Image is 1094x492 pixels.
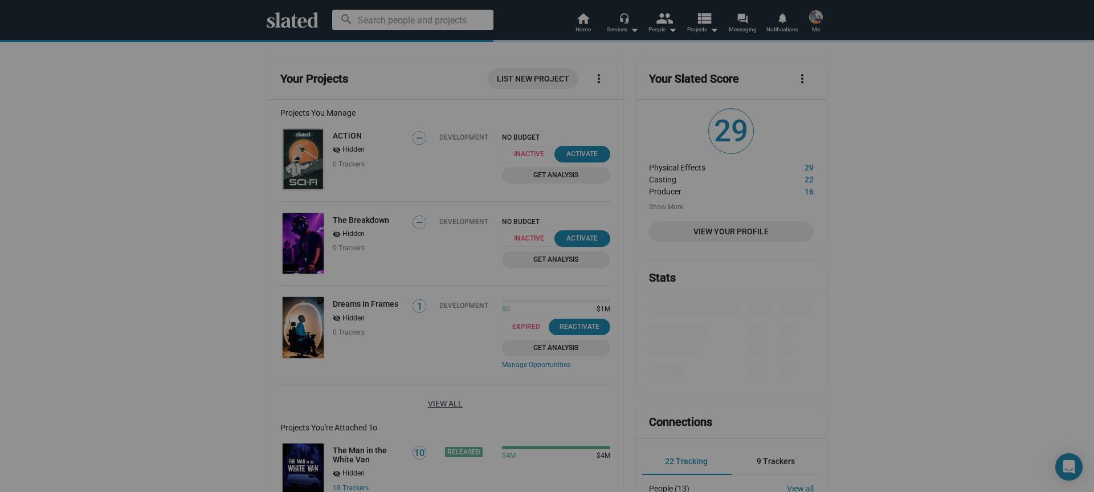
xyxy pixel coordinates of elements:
[333,446,405,464] a: The Man in the White Van
[771,172,814,184] dd: 22
[280,211,326,277] a: The Breakdown
[342,145,365,154] span: Hidden
[333,313,341,324] mat-icon: visibility_off
[771,184,814,196] dd: 16
[619,13,629,23] mat-icon: headset_mic
[332,10,493,30] input: Search people and projects
[333,299,398,308] a: Dreams In Frames
[649,71,739,87] mat-card-title: Your Slated Score
[812,23,820,36] span: Me
[649,160,771,172] dt: Physical Effects
[342,469,365,478] span: Hidden
[428,393,463,414] a: View All
[665,457,708,466] span: 22 Tracking
[627,23,641,36] mat-icon: arrow_drop_down
[762,11,802,36] a: Notifications
[333,215,389,225] a: The Breakdown
[696,10,712,26] mat-icon: view_list
[333,328,365,336] span: 0 Trackers
[777,12,787,23] mat-icon: notifications
[413,448,426,459] span: 10
[766,23,798,36] span: Notifications
[802,8,830,38] button: Nathan ThomasMe
[502,319,558,335] span: Expired
[649,414,712,430] mat-card-title: Connections
[497,68,569,89] span: List New Project
[502,146,563,162] span: Inactive
[509,342,603,354] span: Get Analysis
[563,11,603,36] a: Home
[649,221,814,242] a: View Your Profile
[649,270,676,286] mat-card-title: Stats
[666,23,679,36] mat-icon: arrow_drop_down
[592,305,610,314] span: $1M
[502,167,610,184] a: Get Analysis
[439,302,488,310] div: Development
[737,13,748,23] mat-icon: forum
[607,23,639,36] div: Services
[445,447,483,457] div: Released
[333,145,341,156] mat-icon: visibility_off
[603,11,643,36] button: Services
[342,230,365,239] span: Hidden
[280,71,348,87] mat-card-title: Your Projects
[502,218,610,226] span: NO BUDGET
[707,23,721,36] mat-icon: arrow_drop_down
[509,169,603,181] span: Get Analysis
[502,305,510,314] span: $0
[283,297,324,358] img: Dreams In Frames
[554,230,610,247] button: Activate
[365,484,369,492] span: s
[439,218,488,226] div: Development
[488,68,578,89] a: List New Project
[722,11,762,36] a: Messaging
[333,229,341,240] mat-icon: visibility_off
[509,254,603,266] span: Get Analysis
[576,11,590,25] mat-icon: home
[280,108,610,117] div: Projects You Manage
[333,469,341,479] mat-icon: visibility_off
[687,23,719,36] span: Projects
[413,133,426,144] span: —
[649,172,771,184] dt: Casting
[502,133,610,141] span: NO BUDGET
[333,131,362,140] a: ACTiON
[648,23,677,36] div: People
[413,217,426,228] span: —
[502,230,563,247] span: Inactive
[280,127,326,192] a: ACTiON
[280,423,610,432] div: Projects You're Attached To
[683,11,722,36] button: Projects
[502,340,610,356] a: Get Analysis
[554,146,610,162] button: Activate
[342,314,365,323] span: Hidden
[592,452,610,461] span: $4M
[283,213,324,274] img: The Breakdown
[333,244,365,252] span: 0 Trackers
[656,10,672,26] mat-icon: people
[333,160,365,168] span: 0 Trackers
[1055,453,1083,481] div: Open Intercom Messenger
[439,133,488,141] div: Development
[592,72,606,86] mat-icon: more_vert
[757,457,795,466] span: 9 Trackers
[333,484,369,492] a: 18 Trackers
[413,301,426,312] span: 1
[795,72,809,86] mat-icon: more_vert
[502,452,516,461] span: $4M
[771,160,814,172] dd: 29
[280,295,326,360] a: Dreams In Frames
[549,319,610,335] button: Reactivate
[556,321,603,333] div: Reactivate
[561,233,603,245] div: Activate
[809,10,823,24] img: Nathan Thomas
[575,23,591,36] span: Home
[561,148,603,160] div: Activate
[658,221,805,242] span: View Your Profile
[649,184,771,196] dt: Producer
[283,129,324,190] img: ACTiON
[729,23,757,36] span: Messaging
[643,11,683,36] button: People
[649,203,683,212] button: Show More
[502,361,610,370] a: Manage Opportunities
